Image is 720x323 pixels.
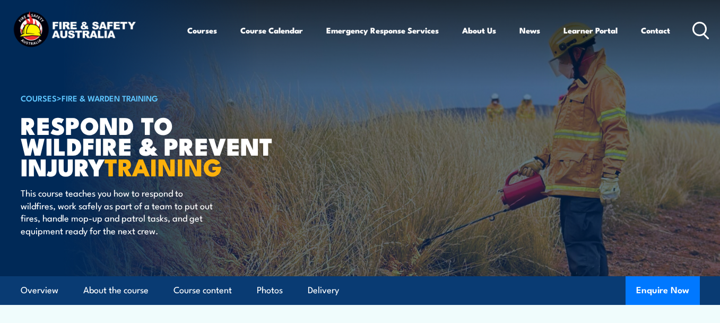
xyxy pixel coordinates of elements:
[187,18,217,43] a: Courses
[626,276,700,305] button: Enquire Now
[62,92,158,104] a: Fire & Warden Training
[174,276,232,304] a: Course content
[21,114,283,176] h1: Respond to Wildfire & Prevent Injury
[21,91,283,104] h6: >
[257,276,283,304] a: Photos
[519,18,540,43] a: News
[563,18,618,43] a: Learner Portal
[308,276,339,304] a: Delivery
[83,276,149,304] a: About the course
[641,18,670,43] a: Contact
[240,18,303,43] a: Course Calendar
[326,18,439,43] a: Emergency Response Services
[21,276,58,304] a: Overview
[462,18,496,43] a: About Us
[21,186,214,236] p: This course teaches you how to respond to wildfires, work safely as part of a team to put out fir...
[21,92,57,104] a: COURSES
[105,148,222,184] strong: TRAINING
